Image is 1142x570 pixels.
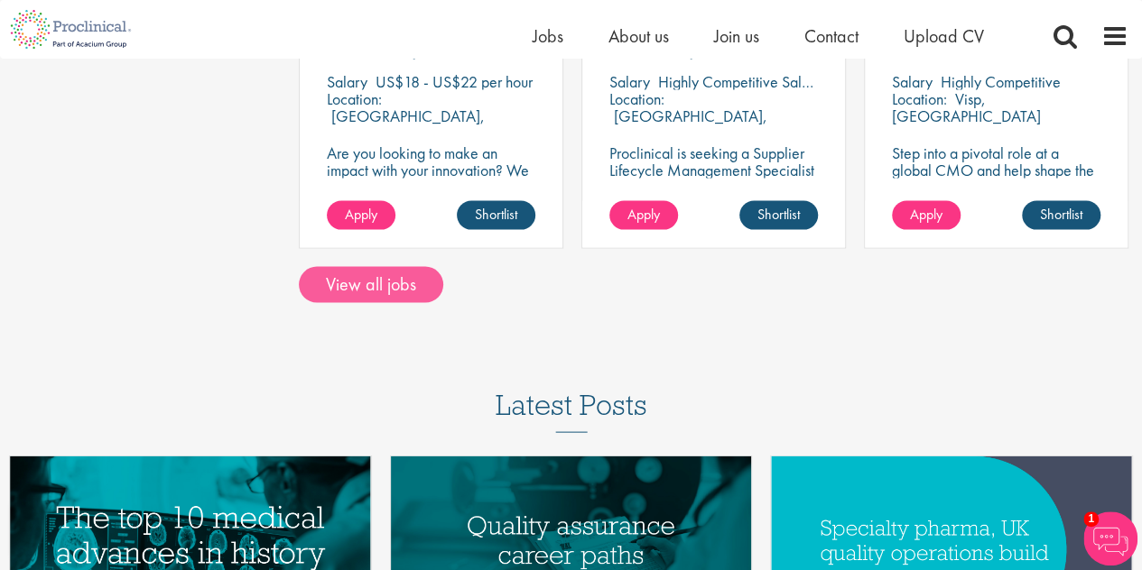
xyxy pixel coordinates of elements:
[904,24,984,48] a: Upload CV
[609,143,818,229] p: Proclinical is seeking a Supplier Lifecycle Management Specialist to support global vendor change...
[910,204,942,223] span: Apply
[327,105,485,142] p: [GEOGRAPHIC_DATA], [GEOGRAPHIC_DATA]
[739,200,818,229] a: Shortlist
[299,266,443,302] a: View all jobs
[496,389,647,432] h3: Latest Posts
[1022,200,1100,229] a: Shortlist
[457,200,535,229] a: Shortlist
[892,143,1100,212] p: Step into a pivotal role at a global CMO and help shape the future of healthcare manufacturing.
[609,105,767,142] p: [GEOGRAPHIC_DATA], [GEOGRAPHIC_DATA]
[327,87,382,108] span: Location:
[608,24,669,48] a: About us
[327,143,535,246] p: Are you looking to make an impact with your innovation? We are working with a well-established ph...
[892,70,933,91] span: Salary
[533,24,563,48] a: Jobs
[376,70,533,91] p: US$18 - US$22 per hour
[609,87,664,108] span: Location:
[892,87,1041,125] p: Visp, [GEOGRAPHIC_DATA]
[345,204,377,223] span: Apply
[714,24,759,48] a: Join us
[804,24,859,48] a: Contact
[892,200,961,229] a: Apply
[627,204,660,223] span: Apply
[892,87,947,108] span: Location:
[327,70,367,91] span: Salary
[609,200,678,229] a: Apply
[1083,511,1099,527] span: 1
[1083,511,1137,565] img: Chatbot
[658,70,822,91] p: Highly Competitive Salary
[327,200,395,229] a: Apply
[609,70,650,91] span: Salary
[941,70,1061,91] p: Highly Competitive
